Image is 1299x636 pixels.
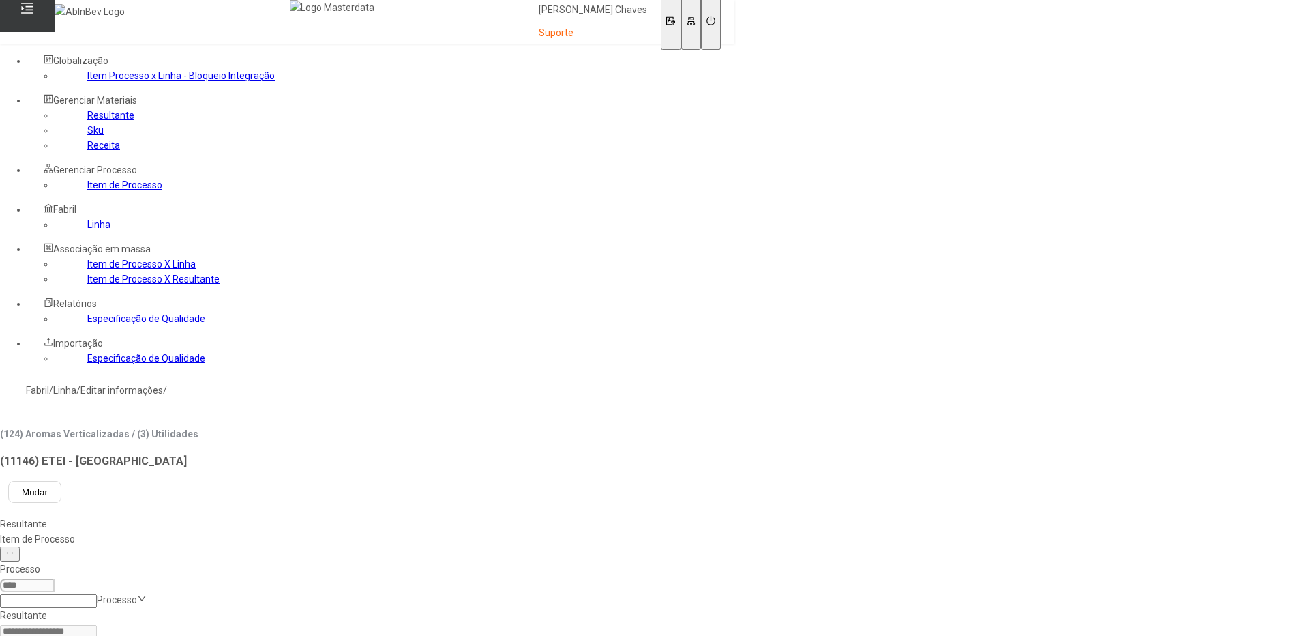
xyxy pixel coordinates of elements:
p: [PERSON_NAME] Chaves [539,3,647,17]
a: Linha [87,219,110,230]
a: Item de Processo X Linha [87,259,196,270]
span: Importação [53,338,103,349]
span: Relatórios [53,298,97,309]
nz-breadcrumb-separator: / [49,385,53,396]
button: Mudar [8,481,61,503]
span: Gerenciar Materiais [53,95,137,106]
span: Fabril [53,204,76,215]
span: Gerenciar Processo [53,164,137,175]
span: Globalização [53,55,108,66]
a: Especificação de Qualidade [87,353,205,364]
a: Fabril [26,385,49,396]
nz-breadcrumb-separator: / [76,385,80,396]
nz-breadcrumb-separator: / [163,385,167,396]
a: Linha [53,385,76,396]
a: Item de Processo X Resultante [87,274,220,285]
a: Especificação de Qualidade [87,313,205,324]
a: Receita [87,140,120,151]
a: Editar informações [80,385,163,396]
span: Associação em massa [53,244,151,255]
a: Item de Processo [87,179,162,190]
p: Suporte [539,27,647,40]
a: Sku [87,125,104,136]
span: Mudar [22,487,48,497]
a: Resultante [87,110,134,121]
a: Item Processo x Linha - Bloqueio Integração [87,70,275,81]
img: AbInBev Logo [55,4,125,19]
nz-select-placeholder: Processo [97,594,137,605]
